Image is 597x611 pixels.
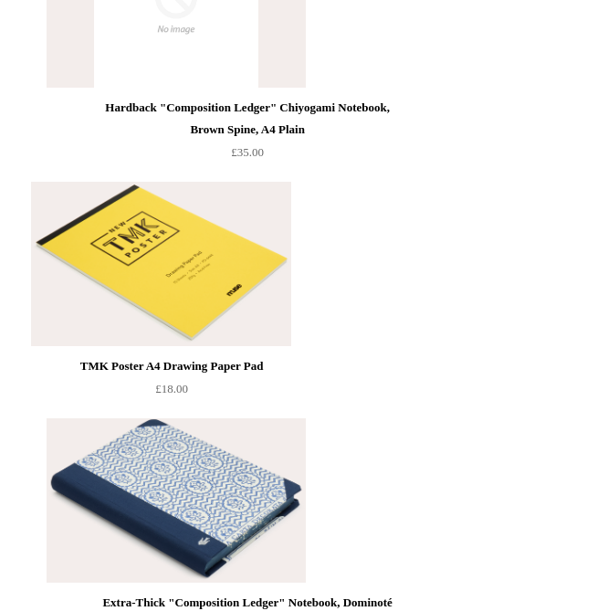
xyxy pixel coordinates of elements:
[31,182,290,346] img: TMK Poster A4 Drawing Paper Pad
[88,97,407,141] div: Hardback "Composition Ledger" Chiyogami Notebook, Brown Spine, A4 Plain
[231,145,264,159] span: £35.00
[83,418,342,583] a: Extra-Thick "Composition Ledger" Notebook, Dominoté Flowers and Chevron Extra-Thick "Composition ...
[72,355,270,377] div: TMK Poster A4 Drawing Paper Pad
[155,382,188,395] span: £18.00
[68,182,327,346] a: TMK Poster A4 Drawing Paper Pad TMK Poster A4 Drawing Paper Pad
[68,346,275,400] a: TMK Poster A4 Drawing Paper Pad £18.00
[47,418,306,583] img: Extra-Thick "Composition Ledger" Notebook, Dominoté Flowers and Chevron
[83,88,412,163] a: Hardback "Composition Ledger" Chiyogami Notebook, Brown Spine, A4 Plain £35.00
